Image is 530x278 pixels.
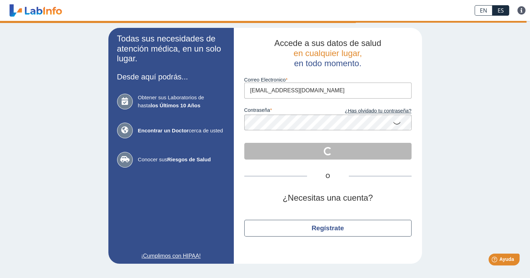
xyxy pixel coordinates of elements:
span: en todo momento. [294,59,361,68]
span: Conocer sus [138,156,225,164]
button: Regístrate [244,220,412,237]
span: cerca de usted [138,127,225,135]
h2: ¿Necesitas una cuenta? [244,193,412,203]
b: Encontrar un Doctor [138,128,189,133]
iframe: Help widget launcher [468,251,522,270]
span: Obtener sus Laboratorios de hasta [138,94,225,109]
a: ES [492,5,509,16]
span: Accede a sus datos de salud [274,38,381,48]
h2: Todas sus necesidades de atención médica, en un solo lugar. [117,34,225,64]
span: O [307,172,349,180]
label: contraseña [244,107,328,115]
span: en cualquier lugar, [293,48,362,58]
label: Correo Electronico [244,77,412,83]
b: Riesgos de Salud [167,156,211,162]
a: ¿Has olvidado tu contraseña? [328,107,412,115]
h3: Desde aquí podrás... [117,72,225,81]
b: los Últimos 10 Años [151,102,200,108]
a: ¡Cumplimos con HIPAA! [117,252,225,260]
a: EN [475,5,492,16]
